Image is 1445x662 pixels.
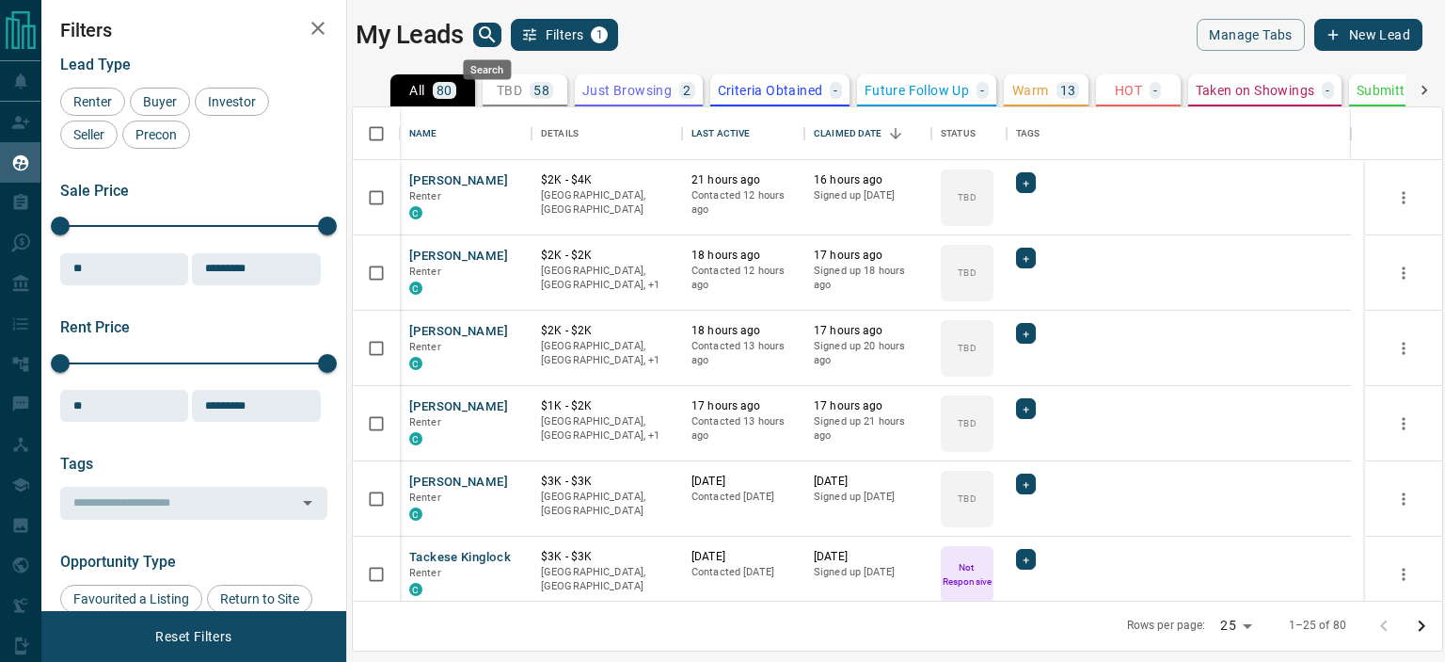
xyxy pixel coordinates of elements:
button: [PERSON_NAME] [409,398,508,416]
p: Contacted [DATE] [691,490,795,505]
span: Buyer [136,94,183,109]
div: Tags [1016,107,1040,160]
span: Renter [409,416,441,428]
button: more [1389,560,1418,589]
div: Seller [60,121,118,149]
div: condos.ca [409,206,422,219]
div: + [1016,474,1036,494]
button: [PERSON_NAME] [409,248,508,266]
p: Signed up [DATE] [814,188,922,203]
p: TBD [958,190,976,204]
span: + [1023,399,1029,418]
span: Renter [67,94,119,109]
div: Status [941,107,976,160]
button: Go to next page [1403,607,1440,645]
div: Tags [1007,107,1351,160]
button: New Lead [1314,19,1422,51]
p: 2 [683,84,691,97]
p: Future Follow Up [865,84,969,97]
div: Name [409,107,437,160]
span: Seller [67,127,111,142]
p: 18 hours ago [691,248,795,264]
button: more [1389,410,1418,438]
p: Signed up [DATE] [814,490,922,505]
button: Filters1 [511,19,619,51]
p: - [1153,84,1157,97]
div: condos.ca [409,432,422,445]
span: Renter [409,190,441,202]
p: [GEOGRAPHIC_DATA], [GEOGRAPHIC_DATA] [541,188,673,218]
p: TBD [958,492,976,506]
p: $1K - $2K [541,398,673,414]
span: Renter [409,492,441,504]
p: $3K - $3K [541,549,673,565]
p: TBD [497,84,522,97]
p: 1–25 of 80 [1289,618,1346,634]
div: Claimed Date [804,107,931,160]
div: condos.ca [409,583,422,596]
button: Tackese Kinglock [409,549,511,567]
p: TBD [958,266,976,280]
p: - [980,84,984,97]
p: 21 hours ago [691,172,795,188]
span: Renter [409,266,441,278]
p: $2K - $4K [541,172,673,188]
p: [DATE] [691,474,795,490]
span: Sale Price [60,182,129,200]
span: + [1023,550,1029,569]
p: [GEOGRAPHIC_DATA], [GEOGRAPHIC_DATA] [541,490,673,519]
span: Renter [409,341,441,353]
p: 18 hours ago [691,323,795,339]
button: more [1389,334,1418,363]
p: 17 hours ago [814,248,922,264]
span: Investor [201,94,262,109]
div: Renter [60,88,125,116]
p: [DATE] [691,549,795,565]
p: Signed up [DATE] [814,565,922,580]
div: Investor [195,88,269,116]
div: Favourited a Listing [60,585,202,613]
p: $3K - $3K [541,474,673,490]
div: Status [931,107,1007,160]
p: Signed up 21 hours ago [814,414,922,444]
p: Contacted [DATE] [691,565,795,580]
p: HOT [1115,84,1142,97]
div: Search [463,60,511,80]
p: Taken on Showings [1196,84,1315,97]
span: Tags [60,455,93,473]
div: Precon [122,121,190,149]
p: 17 hours ago [691,398,795,414]
p: Contacted 12 hours ago [691,264,795,293]
p: [GEOGRAPHIC_DATA], [GEOGRAPHIC_DATA] [541,565,673,594]
div: Last Active [682,107,804,160]
div: 25 [1213,612,1258,639]
p: 17 hours ago [814,323,922,339]
button: Open [294,490,321,516]
div: Claimed Date [814,107,882,160]
p: All [409,84,424,97]
p: 17 hours ago [814,398,922,414]
div: + [1016,398,1036,419]
div: condos.ca [409,357,422,370]
button: more [1389,485,1418,513]
span: Return to Site [214,591,306,606]
p: [DATE] [814,474,922,490]
p: $2K - $2K [541,248,673,264]
div: Details [532,107,682,160]
button: Reset Filters [143,621,244,653]
p: Signed up 18 hours ago [814,264,922,293]
p: Warm [1012,84,1049,97]
p: Just Browsing [582,84,672,97]
p: Contacted 12 hours ago [691,188,795,218]
span: Renter [409,567,441,579]
div: + [1016,323,1036,344]
p: Toronto [541,339,673,368]
h1: My Leads [356,20,464,50]
div: Details [541,107,579,160]
div: Name [400,107,532,160]
p: 16 hours ago [814,172,922,188]
div: + [1016,172,1036,193]
p: Signed up 20 hours ago [814,339,922,368]
p: Toronto [541,414,673,444]
button: Manage Tabs [1197,19,1304,51]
